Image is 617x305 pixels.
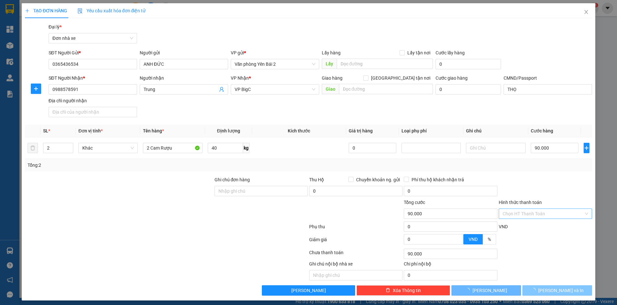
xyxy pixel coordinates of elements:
[31,84,41,94] button: plus
[349,128,373,133] span: Giá trị hàng
[584,143,590,153] button: plus
[49,74,137,82] div: SĐT Người Nhận
[309,270,402,280] input: Nhập ghi chú
[82,143,134,153] span: Khác
[31,86,41,91] span: plus
[451,285,521,296] button: [PERSON_NAME]
[404,260,497,270] div: Chi phí nội bộ
[235,85,315,94] span: VP BigC
[217,128,240,133] span: Định lượng
[339,84,433,94] input: Dọc đường
[322,50,341,55] span: Lấy hàng
[219,87,224,92] span: user-add
[309,177,324,182] span: Thu Hộ
[143,128,164,133] span: Tên hàng
[399,125,463,137] th: Loại phụ phí
[77,8,83,14] img: icon
[308,249,403,260] div: Chưa thanh toán
[436,84,501,95] input: Cước giao hàng
[322,84,339,94] span: Giao
[322,59,337,69] span: Lấy
[235,59,315,69] span: Văn phòng Yên Bái 2
[386,288,390,293] span: delete
[322,75,343,81] span: Giao hàng
[49,107,137,117] input: Địa chỉ của người nhận
[215,177,250,182] label: Ghi chú đơn hàng
[472,287,507,294] span: [PERSON_NAME]
[78,128,103,133] span: Đơn vị tính
[77,8,146,13] span: Yêu cầu xuất hóa đơn điện tử
[337,59,433,69] input: Dọc đường
[409,176,467,183] span: Phí thu hộ khách nhận trả
[531,128,553,133] span: Cước hàng
[465,288,472,292] span: loading
[309,260,402,270] div: Ghi chú nội bộ nhà xe
[215,186,308,196] input: Ghi chú đơn hàng
[49,49,137,56] div: SĐT Người Gửi
[25,8,67,13] span: TẠO ĐƠN HÀNG
[466,143,525,153] input: Ghi Chú
[49,24,62,29] span: Đại lý
[488,237,491,242] span: %
[368,74,433,82] span: [GEOGRAPHIC_DATA] tận nơi
[436,50,465,55] label: Cước lấy hàng
[531,288,538,292] span: loading
[291,287,326,294] span: [PERSON_NAME]
[436,59,501,69] input: Cước lấy hàng
[231,75,249,81] span: VP Nhận
[356,285,450,296] button: deleteXóa Thông tin
[469,237,478,242] span: VND
[354,176,402,183] span: Chuyển khoản ng. gửi
[52,33,133,43] span: Đơn nhà xe
[288,128,310,133] span: Kích thước
[584,9,589,15] span: close
[538,287,584,294] span: [PERSON_NAME] và In
[308,236,403,247] div: Giảm giá
[28,162,239,169] div: Tổng: 2
[577,3,595,21] button: Close
[404,200,425,205] span: Tổng cước
[28,143,38,153] button: delete
[143,143,202,153] input: VD: Bàn, Ghế
[308,223,403,234] div: Phụ thu
[584,145,589,151] span: plus
[43,128,48,133] span: SL
[231,49,319,56] div: VP gửi
[499,224,508,229] span: VND
[405,49,433,56] span: Lấy tận nơi
[49,97,137,104] div: Địa chỉ người nhận
[140,74,228,82] div: Người nhận
[393,287,421,294] span: Xóa Thông tin
[243,143,250,153] span: kg
[499,200,542,205] label: Hình thức thanh toán
[463,125,528,137] th: Ghi chú
[436,75,468,81] label: Cước giao hàng
[262,285,355,296] button: [PERSON_NAME]
[522,285,592,296] button: [PERSON_NAME] và In
[504,74,592,82] div: CMND/Passport
[349,143,396,153] input: 0
[25,8,29,13] span: plus
[140,49,228,56] div: Người gửi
